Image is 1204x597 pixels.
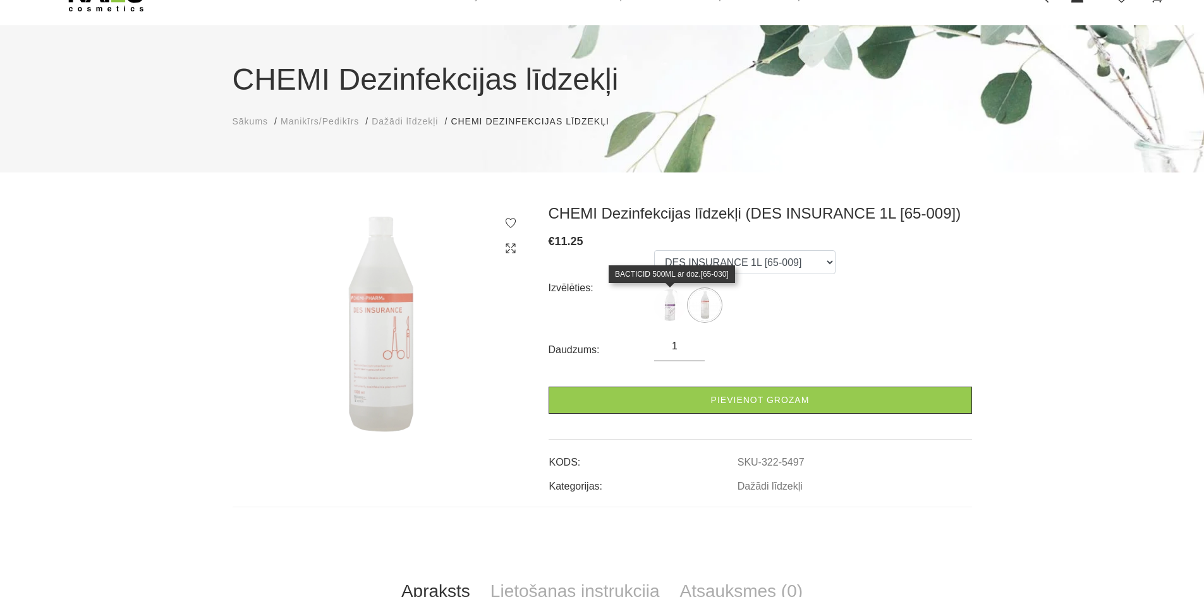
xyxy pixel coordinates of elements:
[451,115,621,128] li: CHEMI Dezinfekcijas līdzekļi
[549,340,655,360] div: Daudzums:
[372,116,438,126] span: Dažādi līdzekļi
[738,457,805,468] a: SKU-322-5497
[281,115,359,128] a: Manikīrs/Pedikīrs
[689,289,721,321] img: ...
[654,289,686,321] img: ...
[372,115,438,128] a: Dažādi līdzekļi
[555,235,583,248] span: 11.25
[549,446,737,470] td: KODS:
[233,204,530,448] img: CHEMI Dezinfekcijas līdzekļi
[738,481,803,492] a: Dažādi līdzekļi
[281,116,359,126] span: Manikīrs/Pedikīrs
[549,470,737,494] td: Kategorijas:
[549,235,555,248] span: €
[549,278,655,298] div: Izvēlēties:
[233,116,269,126] span: Sākums
[549,204,972,223] h3: CHEMI Dezinfekcijas līdzekļi (DES INSURANCE 1L [65-009])
[549,387,972,414] a: Pievienot grozam
[233,115,269,128] a: Sākums
[233,57,972,102] h1: CHEMI Dezinfekcijas līdzekļi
